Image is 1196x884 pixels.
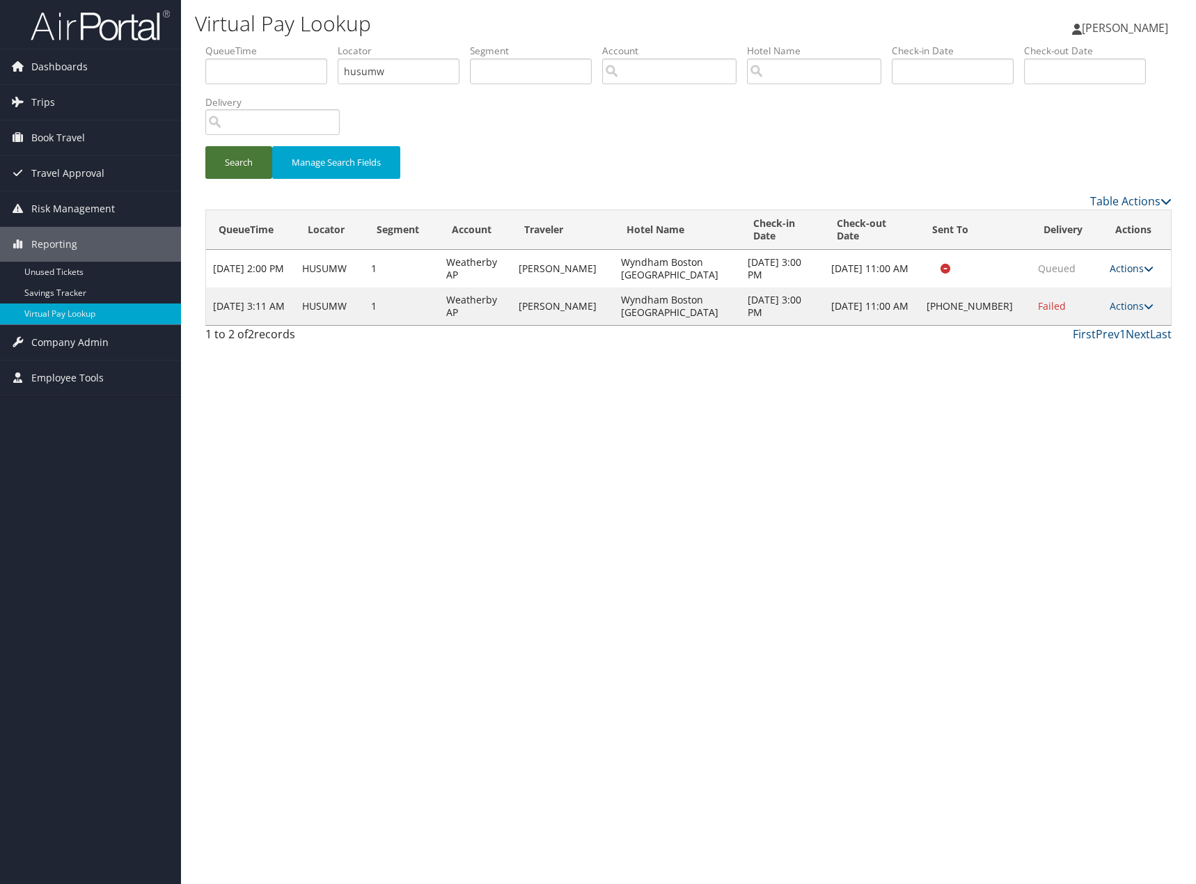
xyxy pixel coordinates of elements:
th: Account: activate to sort column ascending [439,210,512,250]
label: Check-out Date [1024,44,1156,58]
span: Failed [1038,299,1066,313]
span: Risk Management [31,191,115,226]
span: Trips [31,85,55,120]
label: Hotel Name [747,44,892,58]
td: Wyndham Boston [GEOGRAPHIC_DATA] [614,287,741,325]
span: Book Travel [31,120,85,155]
td: HUSUMW [295,287,364,325]
td: [DATE] 3:00 PM [741,250,824,287]
td: 1 [364,287,439,325]
th: Check-in Date: activate to sort column ascending [741,210,824,250]
label: Segment [470,44,602,58]
span: 2 [248,326,254,342]
td: [PERSON_NAME] [512,250,614,287]
td: Weatherby AP [439,287,512,325]
label: Check-in Date [892,44,1024,58]
span: Dashboards [31,49,88,84]
a: Table Actions [1090,194,1172,209]
label: QueueTime [205,44,338,58]
span: Company Admin [31,325,109,360]
td: [DATE] 3:00 PM [741,287,824,325]
a: Prev [1096,326,1119,342]
td: [DATE] 3:11 AM [206,287,295,325]
td: [DATE] 2:00 PM [206,250,295,287]
td: Weatherby AP [439,250,512,287]
th: Segment: activate to sort column ascending [364,210,439,250]
span: Queued [1038,262,1076,275]
th: Locator: activate to sort column ascending [295,210,364,250]
label: Locator [338,44,470,58]
img: airportal-logo.png [31,9,170,42]
label: Account [602,44,747,58]
span: Employee Tools [31,361,104,395]
div: 1 to 2 of records [205,326,432,349]
span: Reporting [31,227,77,262]
td: [PHONE_NUMBER] [920,287,1031,325]
a: First [1073,326,1096,342]
td: 1 [364,250,439,287]
a: 1 [1119,326,1126,342]
a: Next [1126,326,1150,342]
th: Sent To: activate to sort column ascending [920,210,1031,250]
h1: Virtual Pay Lookup [195,9,853,38]
a: Last [1150,326,1172,342]
button: Search [205,146,272,179]
th: Delivery: activate to sort column ascending [1031,210,1103,250]
td: HUSUMW [295,250,364,287]
th: Check-out Date: activate to sort column ascending [824,210,920,250]
span: [PERSON_NAME] [1082,20,1168,35]
label: Delivery [205,95,350,109]
td: Wyndham Boston [GEOGRAPHIC_DATA] [614,250,741,287]
a: Actions [1110,262,1154,275]
td: [DATE] 11:00 AM [824,250,920,287]
th: QueueTime: activate to sort column ascending [206,210,295,250]
span: Travel Approval [31,156,104,191]
a: Actions [1110,299,1154,313]
td: [PERSON_NAME] [512,287,614,325]
button: Manage Search Fields [272,146,400,179]
th: Hotel Name: activate to sort column ascending [614,210,741,250]
td: [DATE] 11:00 AM [824,287,920,325]
a: [PERSON_NAME] [1072,7,1182,49]
th: Traveler: activate to sort column ascending [512,210,614,250]
th: Actions [1103,210,1171,250]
